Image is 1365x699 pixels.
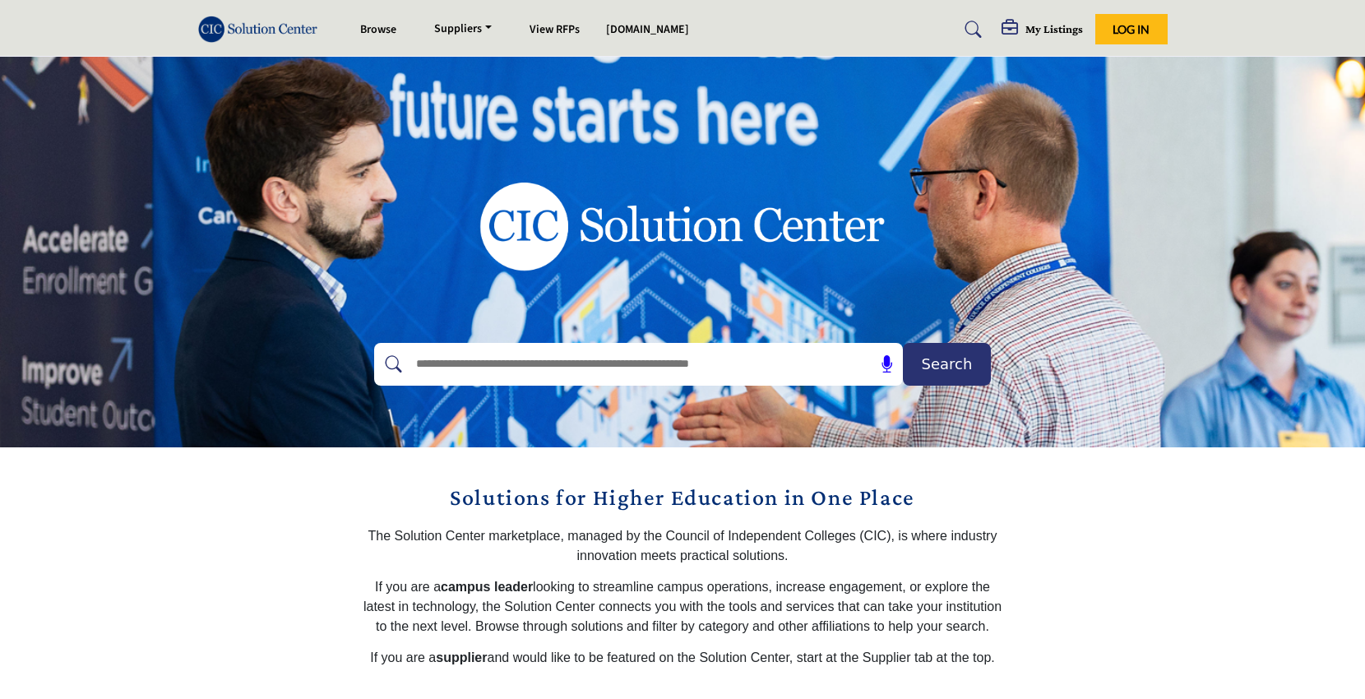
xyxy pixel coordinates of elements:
a: Browse [360,21,396,38]
span: If you are a and would like to be featured on the Solution Center, start at the Supplier tab at t... [370,650,995,664]
img: Site Logo [198,16,326,43]
button: Search [903,343,991,386]
strong: campus leader [441,580,533,594]
a: Suppliers [423,18,503,41]
a: [DOMAIN_NAME] [606,21,689,38]
h2: Solutions for Higher Education in One Place [363,480,1003,515]
span: Log In [1113,22,1150,36]
strong: supplier [436,650,487,664]
h5: My Listings [1025,21,1083,36]
img: image [423,119,942,333]
span: If you are a looking to streamline campus operations, increase engagement, or explore the latest ... [363,580,1002,633]
a: View RFPs [530,21,580,38]
a: Search [949,16,993,43]
span: The Solution Center marketplace, managed by the Council of Independent Colleges (CIC), is where i... [368,529,997,562]
div: My Listings [1002,20,1083,39]
span: Search [922,353,973,375]
button: Log In [1095,14,1168,44]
